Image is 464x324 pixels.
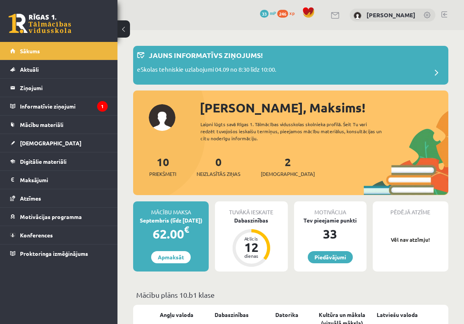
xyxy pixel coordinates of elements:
a: Aktuāli [10,60,108,78]
span: mP [270,10,276,16]
p: Jauns informatīvs ziņojums! [149,50,263,60]
a: [PERSON_NAME] [367,11,415,19]
span: 246 [277,10,288,18]
a: Ziņojumi [10,79,108,97]
div: 33 [294,224,367,243]
legend: Maksājumi [20,171,108,189]
span: Konferences [20,232,53,239]
span: Digitālie materiāli [20,158,67,165]
div: Tev pieejamie punkti [294,216,367,224]
a: [DEMOGRAPHIC_DATA] [10,134,108,152]
a: Digitālie materiāli [10,152,108,170]
p: Vēl nav atzīmju! [377,236,444,244]
a: Rīgas 1. Tālmācības vidusskola [9,14,71,33]
legend: Ziņojumi [20,79,108,97]
span: Aktuāli [20,66,39,73]
div: Pēdējā atzīme [373,201,448,216]
a: Motivācijas programma [10,208,108,226]
div: Septembris (līdz [DATE]) [133,216,209,224]
span: Sākums [20,47,40,54]
a: Piedāvājumi [308,251,353,263]
div: 62.00 [133,224,209,243]
a: Proktoringa izmēģinājums [10,244,108,262]
a: Datorika [275,311,298,319]
legend: Informatīvie ziņojumi [20,97,108,115]
span: Mācību materiāli [20,121,63,128]
a: Apmaksāt [151,251,191,263]
p: Mācību plāns 10.b1 klase [136,290,445,300]
a: Informatīvie ziņojumi1 [10,97,108,115]
a: 2[DEMOGRAPHIC_DATA] [261,155,315,178]
span: Atzīmes [20,195,41,202]
span: Motivācijas programma [20,213,82,220]
img: Maksims Cibuļskis [354,12,361,20]
a: Konferences [10,226,108,244]
i: 1 [97,101,108,112]
span: Proktoringa izmēģinājums [20,250,88,257]
a: Dabaszinības Atlicis 12 dienas [215,216,287,268]
a: Sākums [10,42,108,60]
span: [DEMOGRAPHIC_DATA] [261,170,315,178]
div: Dabaszinības [215,216,287,224]
a: 0Neizlasītās ziņas [197,155,240,178]
div: Mācību maksa [133,201,209,216]
span: Priekšmeti [149,170,176,178]
span: Neizlasītās ziņas [197,170,240,178]
a: Maksājumi [10,171,108,189]
div: Atlicis [240,236,263,241]
div: Laipni lūgts savā Rīgas 1. Tālmācības vidusskolas skolnieka profilā. Šeit Tu vari redzēt tuvojošo... [200,121,390,142]
a: Atzīmes [10,189,108,207]
div: [PERSON_NAME], Maksims! [200,98,448,117]
a: 33 mP [260,10,276,16]
span: [DEMOGRAPHIC_DATA] [20,139,81,147]
a: Jauns informatīvs ziņojums! eSkolas tehniskie uzlabojumi 04.09 no 8:30 līdz 10:00. [137,50,444,81]
div: Tuvākā ieskaite [215,201,287,216]
a: Latviešu valoda [377,311,418,319]
a: Mācību materiāli [10,116,108,134]
span: € [184,224,189,235]
div: dienas [240,253,263,258]
a: 10Priekšmeti [149,155,176,178]
a: Dabaszinības [215,311,249,319]
p: eSkolas tehniskie uzlabojumi 04.09 no 8:30 līdz 10:00. [137,65,276,76]
div: 12 [240,241,263,253]
div: Motivācija [294,201,367,216]
a: 246 xp [277,10,298,16]
span: xp [289,10,294,16]
span: 33 [260,10,269,18]
a: Angļu valoda [160,311,193,319]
